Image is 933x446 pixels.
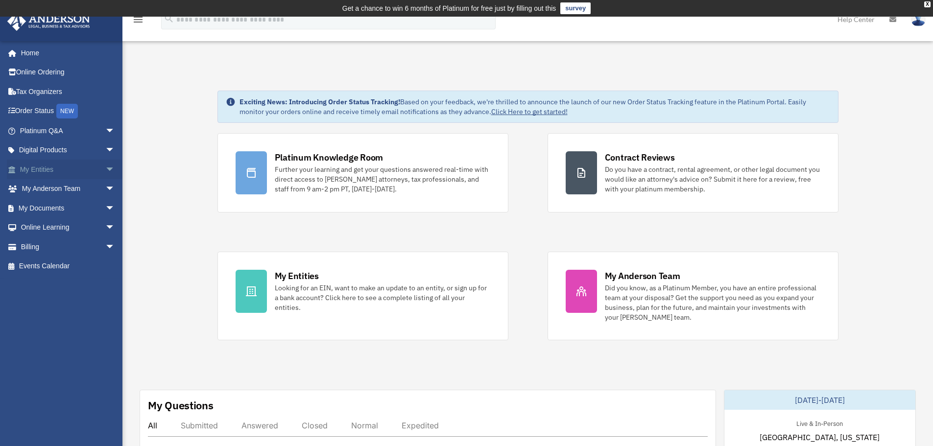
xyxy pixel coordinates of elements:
a: Platinum Knowledge Room Further your learning and get your questions answered real-time with dire... [217,133,508,212]
div: My Anderson Team [605,270,680,282]
a: menu [132,17,144,25]
div: NEW [56,104,78,118]
a: My Entitiesarrow_drop_down [7,160,130,179]
a: My Documentsarrow_drop_down [7,198,130,218]
img: User Pic [911,12,926,26]
div: All [148,421,157,430]
span: arrow_drop_down [105,121,125,141]
div: Further your learning and get your questions answered real-time with direct access to [PERSON_NAM... [275,164,490,194]
span: arrow_drop_down [105,141,125,161]
a: Events Calendar [7,257,130,276]
strong: Exciting News: Introducing Order Status Tracking! [239,97,400,106]
a: Platinum Q&Aarrow_drop_down [7,121,130,141]
a: My Anderson Teamarrow_drop_down [7,179,130,199]
a: Billingarrow_drop_down [7,237,130,257]
a: Home [7,43,125,63]
div: Normal [351,421,378,430]
div: My Questions [148,398,214,413]
div: Live & In-Person [789,418,851,428]
a: Order StatusNEW [7,101,130,121]
i: search [164,13,174,24]
span: arrow_drop_down [105,198,125,218]
a: survey [560,2,591,14]
span: arrow_drop_down [105,179,125,199]
div: Expedited [402,421,439,430]
a: Online Ordering [7,63,130,82]
div: Contract Reviews [605,151,675,164]
div: Did you know, as a Platinum Member, you have an entire professional team at your disposal? Get th... [605,283,820,322]
a: My Entities Looking for an EIN, want to make an update to an entity, or sign up for a bank accoun... [217,252,508,340]
div: Get a chance to win 6 months of Platinum for free just by filling out this [342,2,556,14]
div: Answered [241,421,278,430]
div: Closed [302,421,328,430]
div: Platinum Knowledge Room [275,151,383,164]
a: Click Here to get started! [491,107,568,116]
span: arrow_drop_down [105,218,125,238]
a: Tax Organizers [7,82,130,101]
div: Submitted [181,421,218,430]
div: My Entities [275,270,319,282]
img: Anderson Advisors Platinum Portal [4,12,93,31]
a: Online Learningarrow_drop_down [7,218,130,237]
a: Digital Productsarrow_drop_down [7,141,130,160]
a: Contract Reviews Do you have a contract, rental agreement, or other legal document you would like... [548,133,838,212]
div: [DATE]-[DATE] [724,390,915,410]
span: arrow_drop_down [105,160,125,180]
div: close [924,1,931,7]
span: arrow_drop_down [105,237,125,257]
div: Do you have a contract, rental agreement, or other legal document you would like an attorney's ad... [605,164,820,194]
i: menu [132,14,144,25]
div: Based on your feedback, we're thrilled to announce the launch of our new Order Status Tracking fe... [239,97,830,117]
span: [GEOGRAPHIC_DATA], [US_STATE] [760,431,880,443]
a: My Anderson Team Did you know, as a Platinum Member, you have an entire professional team at your... [548,252,838,340]
div: Looking for an EIN, want to make an update to an entity, or sign up for a bank account? Click her... [275,283,490,312]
